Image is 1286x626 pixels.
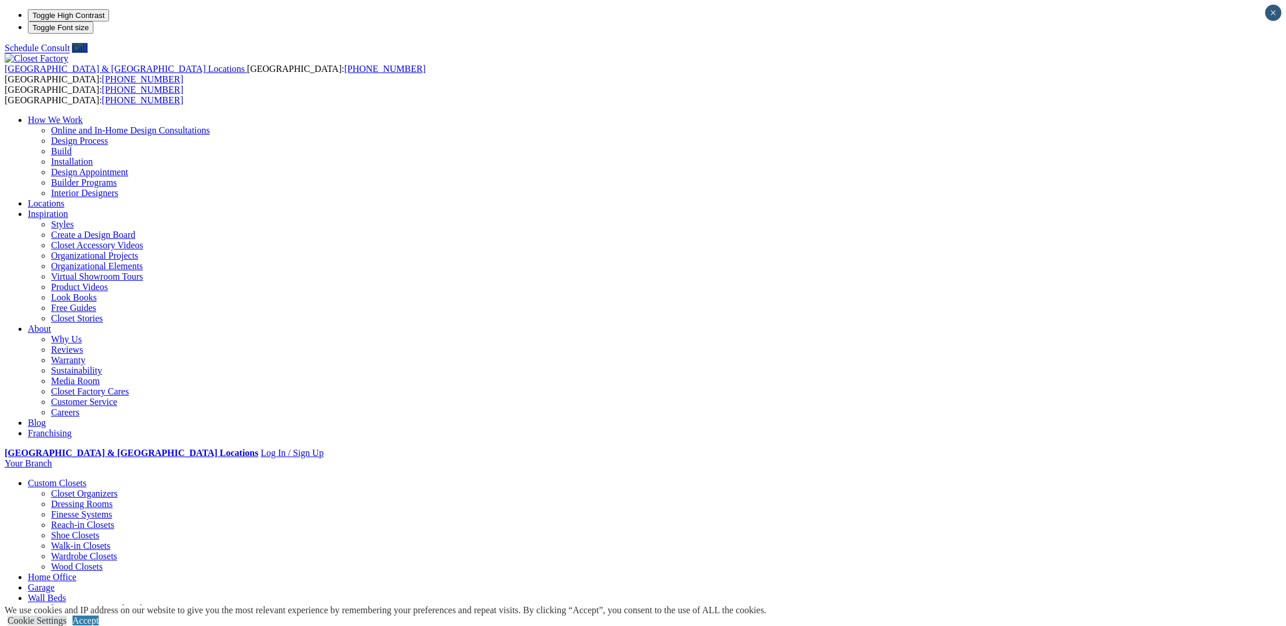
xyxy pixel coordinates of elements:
a: Design Process [51,136,108,146]
a: Wall Beds [28,593,66,603]
a: [PHONE_NUMBER] [102,74,183,84]
a: Garage [28,582,55,592]
a: Customer Service [51,397,117,407]
a: Look Books [51,292,97,302]
a: Why Us [51,334,82,344]
a: Installation [51,157,93,167]
a: Accept [73,616,99,625]
a: Styles [51,219,74,229]
a: [PERSON_NAME] Beds [51,603,146,613]
a: Blog [28,418,46,428]
a: Closet Stories [51,313,103,323]
a: Franchising [28,428,72,438]
span: [GEOGRAPHIC_DATA]: [GEOGRAPHIC_DATA]: [5,85,183,105]
span: Toggle High Contrast [32,11,104,20]
a: Your Branch [5,458,52,468]
a: Shoe Closets [51,530,99,540]
a: Create a Design Board [51,230,135,240]
img: Closet Factory [5,53,68,64]
a: [GEOGRAPHIC_DATA] & [GEOGRAPHIC_DATA] Locations [5,64,247,74]
a: Home Office [28,572,77,582]
a: [GEOGRAPHIC_DATA] & [GEOGRAPHIC_DATA] Locations [5,448,258,458]
a: Log In / Sign Up [260,448,323,458]
a: Dressing Rooms [51,499,113,509]
a: Build [51,146,72,156]
a: Virtual Showroom Tours [51,272,143,281]
a: Locations [28,198,64,208]
a: Closet Factory Cares [51,386,129,396]
a: Organizational Elements [51,261,143,271]
div: We use cookies and IP address on our website to give you the most relevant experience by remember... [5,605,766,616]
a: Schedule Consult [5,43,70,53]
span: Toggle Font size [32,23,89,32]
a: Call [72,43,88,53]
a: [PHONE_NUMBER] [102,95,183,105]
a: Interior Designers [51,188,118,198]
a: Walk-in Closets [51,541,110,551]
a: Online and In-Home Design Consultations [51,125,210,135]
a: Media Room [51,376,100,386]
a: Closet Accessory Videos [51,240,143,250]
a: About [28,324,51,334]
a: Closet Organizers [51,489,118,498]
a: Warranty [51,355,85,365]
a: Careers [51,407,79,417]
a: Reviews [51,345,83,354]
a: [PHONE_NUMBER] [344,64,425,74]
a: Wardrobe Closets [51,551,117,561]
a: Reach-in Closets [51,520,114,530]
a: Builder Programs [51,178,117,187]
a: Organizational Projects [51,251,138,260]
a: Inspiration [28,209,68,219]
a: Custom Closets [28,478,86,488]
a: Finesse Systems [51,509,112,519]
a: Cookie Settings [8,616,67,625]
button: Close [1265,5,1281,21]
a: Product Videos [51,282,108,292]
a: Sustainability [51,366,102,375]
button: Toggle High Contrast [28,9,109,21]
button: Toggle Font size [28,21,93,34]
span: [GEOGRAPHIC_DATA]: [GEOGRAPHIC_DATA]: [5,64,426,84]
a: How We Work [28,115,83,125]
a: [PHONE_NUMBER] [102,85,183,95]
span: [GEOGRAPHIC_DATA] & [GEOGRAPHIC_DATA] Locations [5,64,245,74]
a: Design Appointment [51,167,128,177]
a: Wood Closets [51,562,103,571]
a: Free Guides [51,303,96,313]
